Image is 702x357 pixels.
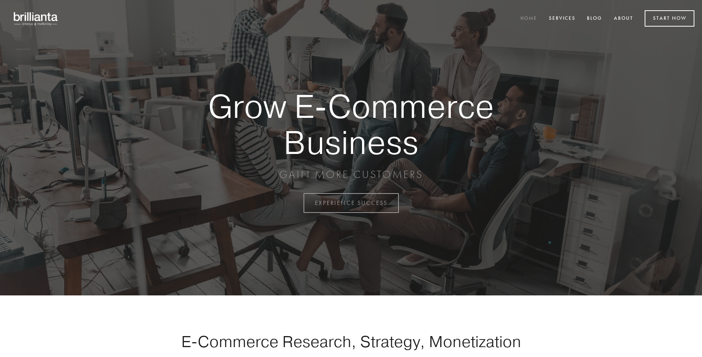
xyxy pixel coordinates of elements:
strong: Grow E-Commerce Business [182,88,520,160]
a: EXPERIENCE SUCCESS [304,193,399,213]
a: Services [544,13,580,25]
p: GAIN MORE CUSTOMERS [182,168,520,181]
a: About [609,13,638,25]
img: brillianta - research, strategy, marketing [8,8,65,30]
a: Start Now [645,10,694,27]
a: Home [515,13,542,25]
a: Blog [582,13,607,25]
h1: E-Commerce Research, Strategy, Monetization [157,332,545,351]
